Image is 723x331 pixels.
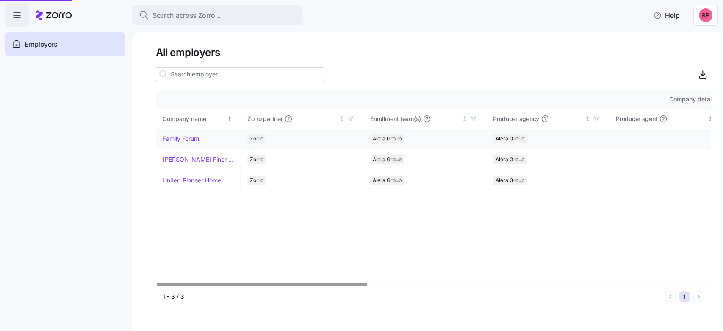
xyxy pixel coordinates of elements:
a: Family Forum [163,135,199,143]
button: 1 [679,291,690,302]
div: Not sorted [339,116,345,122]
span: Zorro [250,155,263,164]
button: Help [646,7,687,24]
span: Zorro partner [247,115,283,123]
div: Company name [163,114,225,123]
button: Next page [693,291,704,302]
span: Alera Group [373,176,402,185]
span: Zorro [250,176,263,185]
span: Employers [25,39,57,50]
span: Producer agent [616,115,657,123]
span: Producer agency [493,115,539,123]
span: Alera Group [373,134,402,143]
button: Previous page [665,291,676,302]
th: Zorro partnerNot sorted [241,109,363,129]
th: Producer agencyNot sorted [486,109,609,129]
span: Alera Group [496,134,524,143]
span: Alera Group [373,155,402,164]
h1: All employers [156,46,711,59]
div: 1 - 3 / 3 [163,292,661,301]
th: Enrollment team(s)Not sorted [363,109,486,129]
span: Search across Zorro... [152,10,221,21]
input: Search employer [156,67,325,81]
div: Sorted ascending [227,116,233,122]
span: Zorro [250,134,263,143]
img: eedd38507f2e98b8446e6c4bda047efc [699,8,712,22]
div: Not sorted [707,116,713,122]
a: United Pioneer Home [163,176,221,185]
span: Enrollment team(s) [370,115,421,123]
th: Company nameSorted ascending [156,109,241,129]
span: Help [653,10,680,20]
a: Employers [5,32,125,56]
span: Alera Group [496,155,524,164]
span: Alera Group [496,176,524,185]
button: Search across Zorro... [132,5,302,25]
a: [PERSON_NAME] Finer Meats [163,155,233,164]
div: Not sorted [462,116,468,122]
div: Not sorted [584,116,590,122]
